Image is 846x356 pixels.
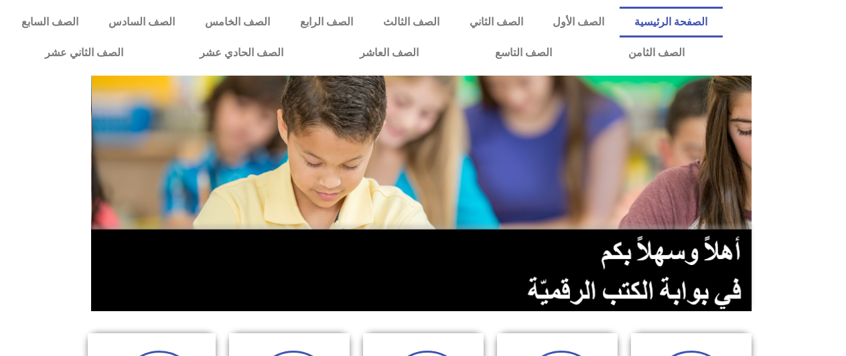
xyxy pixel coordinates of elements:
[538,7,620,37] a: الصف الأول
[454,7,538,37] a: الصف الثاني
[161,37,322,68] a: الصف الحادي عشر
[322,37,457,68] a: الصف العاشر
[457,37,590,68] a: الصف التاسع
[368,7,454,37] a: الصف الثالث
[94,7,190,37] a: الصف السادس
[190,7,285,37] a: الصف الخامس
[590,37,723,68] a: الصف الثامن
[7,37,161,68] a: الصف الثاني عشر
[7,7,94,37] a: الصف السابع
[620,7,723,37] a: الصفحة الرئيسية
[285,7,368,37] a: الصف الرابع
